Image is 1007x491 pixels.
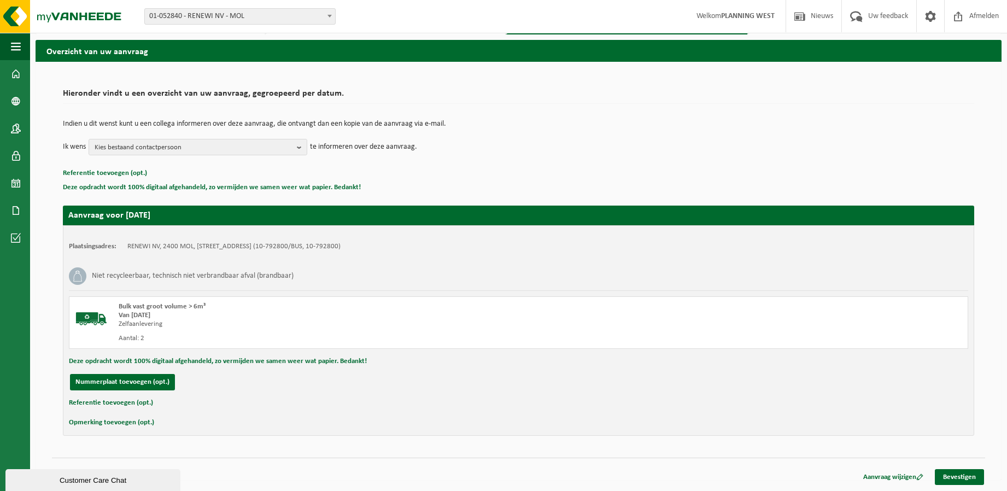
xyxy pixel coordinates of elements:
[89,139,307,155] button: Kies bestaand contactpersoon
[119,320,563,329] div: Zelfaanlevering
[63,120,974,128] p: Indien u dit wenst kunt u een collega informeren over deze aanvraag, die ontvangt dan een kopie v...
[721,12,775,20] strong: PLANNING WEST
[63,139,86,155] p: Ik wens
[69,354,367,369] button: Deze opdracht wordt 100% digitaal afgehandeld, zo vermijden we samen weer wat papier. Bedankt!
[75,302,108,335] img: BL-SO-LV.png
[69,416,154,430] button: Opmerking toevoegen (opt.)
[144,8,336,25] span: 01-052840 - RENEWI NV - MOL
[63,180,361,195] button: Deze opdracht wordt 100% digitaal afgehandeld, zo vermijden we samen weer wat papier. Bedankt!
[935,469,984,485] a: Bevestigen
[69,396,153,410] button: Referentie toevoegen (opt.)
[127,242,341,251] td: RENEWI NV, 2400 MOL, [STREET_ADDRESS] (10-792800/BUS, 10-792800)
[145,9,335,24] span: 01-052840 - RENEWI NV - MOL
[95,139,292,156] span: Kies bestaand contactpersoon
[119,334,563,343] div: Aantal: 2
[68,211,150,220] strong: Aanvraag voor [DATE]
[70,374,175,390] button: Nummerplaat toevoegen (opt.)
[310,139,417,155] p: te informeren over deze aanvraag.
[119,312,150,319] strong: Van [DATE]
[5,467,183,491] iframe: chat widget
[855,469,932,485] a: Aanvraag wijzigen
[36,40,1002,61] h2: Overzicht van uw aanvraag
[63,166,147,180] button: Referentie toevoegen (opt.)
[69,243,116,250] strong: Plaatsingsadres:
[92,267,294,285] h3: Niet recycleerbaar, technisch niet verbrandbaar afval (brandbaar)
[119,303,206,310] span: Bulk vast groot volume > 6m³
[63,89,974,104] h2: Hieronder vindt u een overzicht van uw aanvraag, gegroepeerd per datum.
